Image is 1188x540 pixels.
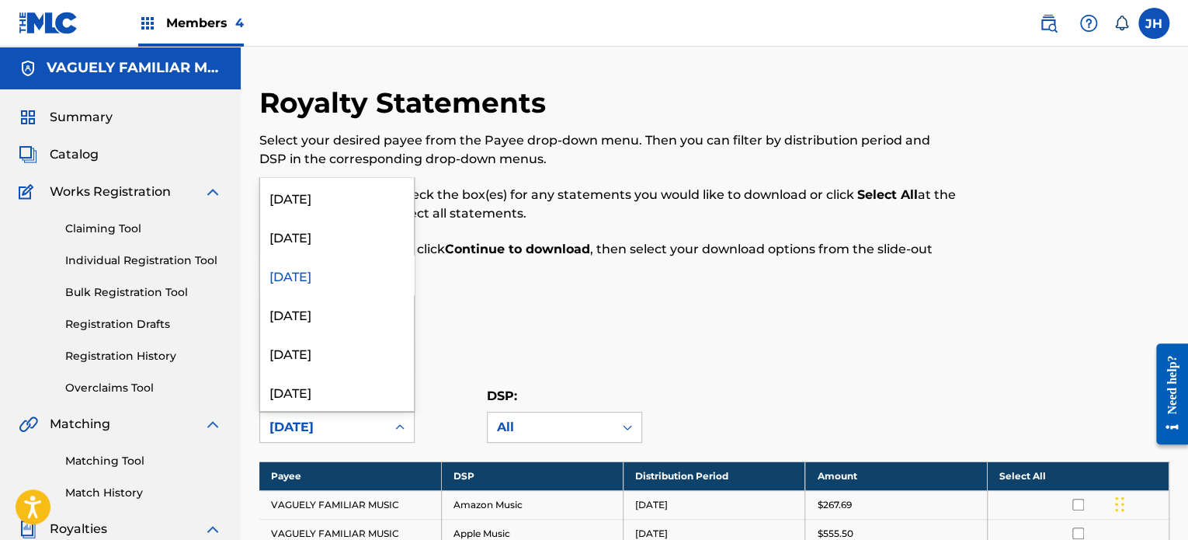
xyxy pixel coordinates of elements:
span: Royalties [50,520,107,538]
td: [DATE] [624,490,805,519]
div: Help [1073,8,1104,39]
p: Select your desired payee from the Payee drop-down menu. Then you can filter by distribution peri... [259,131,960,169]
span: Summary [50,108,113,127]
th: Amount [805,462,987,490]
div: [DATE] [260,333,414,372]
div: [DATE] [260,294,414,333]
th: Distribution Period [624,462,805,490]
a: CatalogCatalog [19,145,99,164]
label: DSP: [487,388,517,403]
a: Matching Tool [65,453,222,469]
img: expand [203,520,222,538]
h5: VAGUELY FAMILIAR MUSIC [47,59,222,77]
a: Match History [65,485,222,501]
strong: Continue to download [445,242,590,256]
span: Members [166,14,244,32]
img: expand [203,415,222,434]
img: Accounts [19,59,37,78]
img: MLC Logo [19,12,78,34]
div: Notifications [1113,16,1129,31]
div: Drag [1115,481,1124,528]
img: search [1039,14,1058,33]
iframe: Chat Widget [1110,465,1188,540]
span: 4 [235,16,244,30]
h2: Royalty Statements [259,85,554,120]
img: Summary [19,108,37,127]
a: Public Search [1033,8,1064,39]
div: All [497,418,604,437]
img: Royalties [19,520,37,538]
p: Scroll to the bottom and click , then select your download options from the slide-out menu. [259,240,960,277]
td: Amazon Music [441,490,623,519]
div: [DATE] [260,217,414,256]
a: Registration Drafts [65,316,222,333]
div: [DATE] [260,372,414,411]
th: Payee [259,462,441,490]
img: Matching [19,415,38,434]
a: Individual Registration Tool [65,253,222,269]
p: $267.69 [817,498,851,512]
div: [DATE] [260,256,414,294]
iframe: Resource Center [1145,332,1188,457]
img: Works Registration [19,183,39,201]
img: Catalog [19,145,37,164]
a: Overclaims Tool [65,380,222,396]
th: Select All [987,462,1169,490]
a: Bulk Registration Tool [65,284,222,301]
img: help [1079,14,1098,33]
div: [DATE] [260,178,414,217]
span: Works Registration [50,183,171,201]
div: User Menu [1138,8,1169,39]
p: In the Select column, check the box(es) for any statements you would like to download or click at... [259,186,960,223]
img: expand [203,183,222,201]
span: Catalog [50,145,99,164]
div: [DATE] [269,418,377,437]
td: VAGUELY FAMILIAR MUSIC [259,490,441,519]
span: Matching [50,415,110,434]
a: SummarySummary [19,108,113,127]
th: DSP [441,462,623,490]
a: Registration History [65,348,222,364]
strong: Select All [857,187,918,202]
a: Claiming Tool [65,221,222,237]
img: Top Rightsholders [138,14,157,33]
